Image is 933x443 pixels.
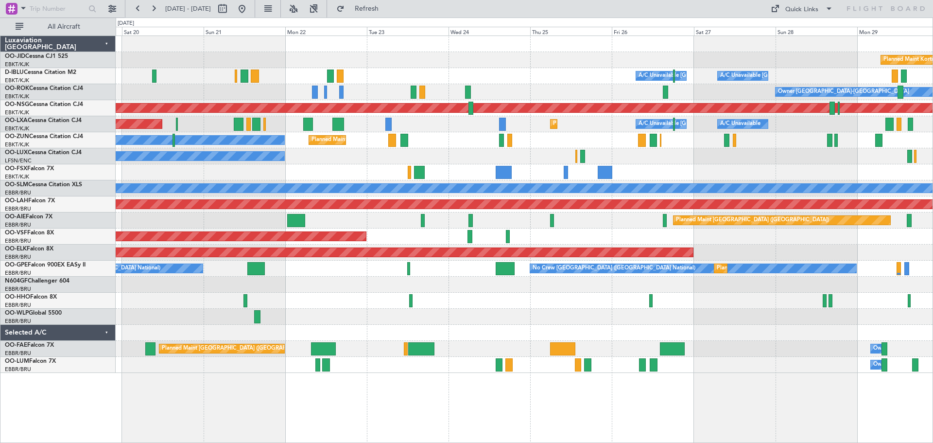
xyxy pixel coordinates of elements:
a: EBBR/BRU [5,318,31,325]
a: EBBR/BRU [5,269,31,277]
a: EBKT/KJK [5,109,29,116]
div: A/C Unavailable [720,117,760,131]
button: Quick Links [766,1,838,17]
div: A/C Unavailable [GEOGRAPHIC_DATA]-[GEOGRAPHIC_DATA] [720,69,875,83]
div: A/C Unavailable [GEOGRAPHIC_DATA] ([GEOGRAPHIC_DATA] National) [639,69,819,83]
a: OO-LAHFalcon 7X [5,198,55,204]
div: Sun 28 [776,27,857,35]
span: OO-HHO [5,294,30,300]
a: EBBR/BRU [5,237,31,245]
span: OO-SLM [5,182,28,188]
div: No Crew [GEOGRAPHIC_DATA] ([GEOGRAPHIC_DATA] National) [533,261,695,276]
a: EBBR/BRU [5,366,31,373]
a: OO-VSFFalcon 8X [5,230,54,236]
a: OO-SLMCessna Citation XLS [5,182,82,188]
span: Refresh [346,5,387,12]
a: EBBR/BRU [5,301,31,309]
span: OO-LUM [5,358,29,364]
a: OO-LXACessna Citation CJ4 [5,118,82,124]
div: Fri 26 [612,27,693,35]
div: Sat 27 [694,27,776,35]
span: OO-FSX [5,166,27,172]
a: LFSN/ENC [5,157,32,164]
a: OO-ZUNCessna Citation CJ4 [5,134,83,140]
div: Mon 22 [285,27,367,35]
button: Refresh [332,1,390,17]
a: EBBR/BRU [5,221,31,229]
span: OO-ZUN [5,134,29,140]
span: OO-NSG [5,102,29,107]
a: EBBR/BRU [5,253,31,261]
span: OO-WLP [5,310,29,316]
a: EBBR/BRU [5,350,31,357]
span: OO-ROK [5,86,29,91]
a: EBKT/KJK [5,61,29,68]
a: OO-LUMFalcon 7X [5,358,56,364]
span: OO-JID [5,53,25,59]
div: Planned Maint Kortrijk-[GEOGRAPHIC_DATA] [553,117,666,131]
a: EBKT/KJK [5,93,29,100]
span: N604GF [5,278,28,284]
div: A/C Unavailable [GEOGRAPHIC_DATA] ([GEOGRAPHIC_DATA] National) [639,117,819,131]
a: EBKT/KJK [5,141,29,148]
div: Wed 24 [449,27,530,35]
span: OO-LAH [5,198,28,204]
a: EBBR/BRU [5,189,31,196]
span: OO-FAE [5,342,27,348]
div: Sat 20 [122,27,204,35]
div: Thu 25 [530,27,612,35]
a: N604GFChallenger 604 [5,278,69,284]
a: OO-FSXFalcon 7X [5,166,54,172]
span: OO-VSF [5,230,27,236]
span: D-IBLU [5,70,24,75]
div: Planned Maint Kortrijk-[GEOGRAPHIC_DATA] [311,133,425,147]
div: Quick Links [785,5,818,15]
span: OO-LXA [5,118,28,124]
a: EBKT/KJK [5,125,29,132]
input: Trip Number [30,1,86,16]
span: All Aircraft [25,23,103,30]
div: Tue 23 [367,27,449,35]
a: OO-FAEFalcon 7X [5,342,54,348]
a: OO-GPEFalcon 900EX EASy II [5,262,86,268]
span: OO-LUX [5,150,28,156]
div: Planned Maint [GEOGRAPHIC_DATA] ([GEOGRAPHIC_DATA]) [676,213,829,228]
div: Planned Maint [GEOGRAPHIC_DATA] ([GEOGRAPHIC_DATA] National) [162,341,338,356]
div: Owner [GEOGRAPHIC_DATA]-[GEOGRAPHIC_DATA] [778,85,909,99]
a: OO-LUXCessna Citation CJ4 [5,150,82,156]
a: OO-WLPGlobal 5500 [5,310,62,316]
a: D-IBLUCessna Citation M2 [5,70,76,75]
span: [DATE] - [DATE] [165,4,211,13]
a: EBKT/KJK [5,77,29,84]
span: OO-GPE [5,262,28,268]
a: OO-NSGCessna Citation CJ4 [5,102,83,107]
div: Sun 21 [204,27,285,35]
a: EBBR/BRU [5,205,31,213]
a: OO-AIEFalcon 7X [5,214,52,220]
a: EBBR/BRU [5,285,31,293]
a: OO-ROKCessna Citation CJ4 [5,86,83,91]
div: [DATE] [118,19,134,28]
span: OO-ELK [5,246,27,252]
a: OO-JIDCessna CJ1 525 [5,53,68,59]
a: OO-HHOFalcon 8X [5,294,57,300]
a: OO-ELKFalcon 8X [5,246,53,252]
div: Planned Maint [GEOGRAPHIC_DATA] ([GEOGRAPHIC_DATA] National) [717,261,893,276]
button: All Aircraft [11,19,105,35]
span: OO-AIE [5,214,26,220]
a: EBKT/KJK [5,173,29,180]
